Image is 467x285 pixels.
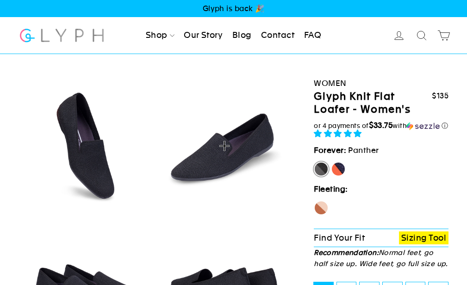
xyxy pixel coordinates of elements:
[180,25,226,46] a: Our Story
[314,121,448,130] div: or 4 payments of with
[314,249,379,256] strong: Recommendation:
[19,23,105,48] img: Glyph
[314,129,364,138] span: 4.90 stars
[160,81,289,210] img: Panther
[314,200,329,215] label: Seahorse
[314,146,346,155] strong: Forever:
[142,25,178,46] a: Shop
[369,121,393,130] span: $33.75
[257,25,298,46] a: Contact
[23,81,152,210] img: Panther
[300,25,325,46] a: FAQ
[314,184,348,194] strong: Fleeting:
[314,247,448,269] p: Normal feet, go half size up. Wide feet, go full size up.
[314,90,432,116] h1: Glyph Knit Flat Loafer - Women's
[314,162,329,176] label: Panther
[142,25,325,46] ul: Primary
[406,122,440,130] img: Sezzle
[314,77,448,90] div: Women
[314,233,365,243] span: Find Your Fit
[331,162,346,176] label: [PERSON_NAME]
[229,25,255,46] a: Blog
[432,91,448,100] span: $135
[314,121,448,130] div: or 4 payments of$33.75withSezzle Click to learn more about Sezzle
[348,146,379,155] span: Panther
[399,231,448,245] a: Sizing Tool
